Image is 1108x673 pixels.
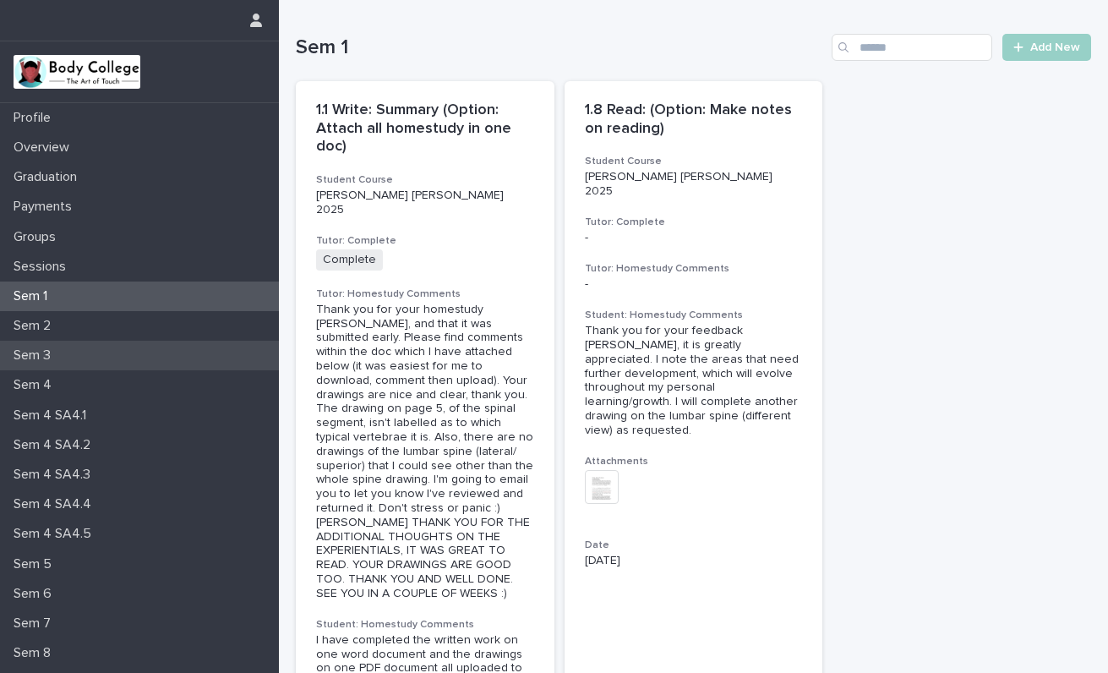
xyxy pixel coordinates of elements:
[7,259,79,275] p: Sessions
[7,496,105,512] p: Sem 4 SA4.4
[585,554,803,568] p: [DATE]
[585,455,803,468] h3: Attachments
[7,347,64,364] p: Sem 3
[832,34,992,61] input: Search
[7,199,85,215] p: Payments
[585,231,803,245] p: -
[316,287,534,301] h3: Tutor: Homestudy Comments
[7,229,69,245] p: Groups
[1002,34,1091,61] a: Add New
[7,288,61,304] p: Sem 1
[14,55,140,89] img: xvtzy2PTuGgGH0xbwGb2
[7,377,65,393] p: Sem 4
[316,618,534,632] h3: Student: Homestudy Comments
[7,616,64,632] p: Sem 7
[585,216,803,229] h3: Tutor: Complete
[585,262,803,276] h3: Tutor: Homestudy Comments
[7,556,65,572] p: Sem 5
[7,645,64,661] p: Sem 8
[316,234,534,248] h3: Tutor: Complete
[7,318,64,334] p: Sem 2
[316,303,534,601] div: Thank you for your homestudy [PERSON_NAME], and that it was submitted early. Please find comments...
[585,539,803,552] h3: Date
[296,36,825,60] h1: Sem 1
[585,101,803,138] p: 1.8 Read: (Option: Make notes on reading)
[585,309,803,322] h3: Student: Homestudy Comments
[1030,41,1080,53] span: Add New
[316,101,534,156] p: 1.1 Write: Summary (Option: Attach all homestudy in one doc)
[7,586,65,602] p: Sem 6
[316,173,534,187] h3: Student Course
[7,526,105,542] p: Sem 4 SA4.5
[7,140,83,156] p: Overview
[585,170,803,199] p: [PERSON_NAME] [PERSON_NAME] 2025
[585,324,803,437] div: Thank you for your feedback [PERSON_NAME], it is greatly appreciated. I note the areas that need ...
[7,467,104,483] p: Sem 4 SA4.3
[7,110,64,126] p: Profile
[316,249,383,271] span: Complete
[316,189,534,217] p: [PERSON_NAME] [PERSON_NAME] 2025
[585,277,803,292] div: -
[585,155,803,168] h3: Student Course
[7,408,100,424] p: Sem 4 SA4.1
[7,169,90,185] p: Graduation
[7,437,104,453] p: Sem 4 SA4.2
